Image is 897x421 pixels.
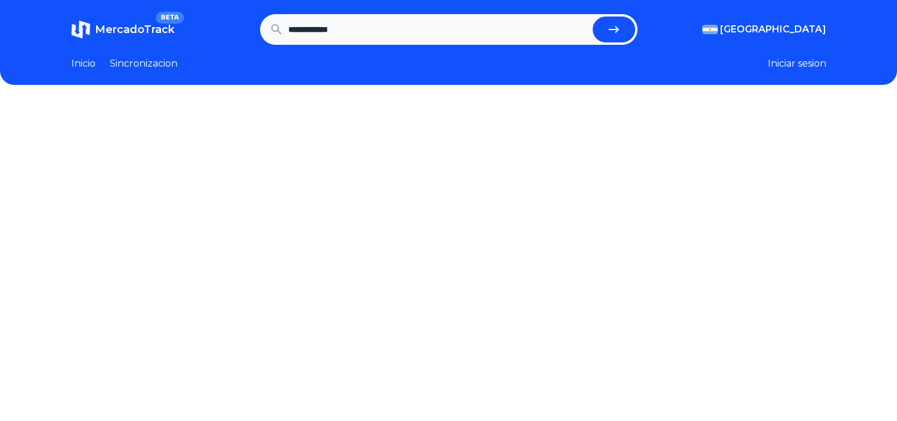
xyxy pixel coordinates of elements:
[720,22,826,37] span: [GEOGRAPHIC_DATA]
[768,57,826,71] button: Iniciar sesion
[110,57,178,71] a: Sincronizacion
[71,20,90,39] img: MercadoTrack
[71,20,175,39] a: MercadoTrackBETA
[702,22,826,37] button: [GEOGRAPHIC_DATA]
[702,25,718,34] img: Argentina
[156,12,183,24] span: BETA
[95,23,175,36] span: MercadoTrack
[71,57,96,71] a: Inicio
